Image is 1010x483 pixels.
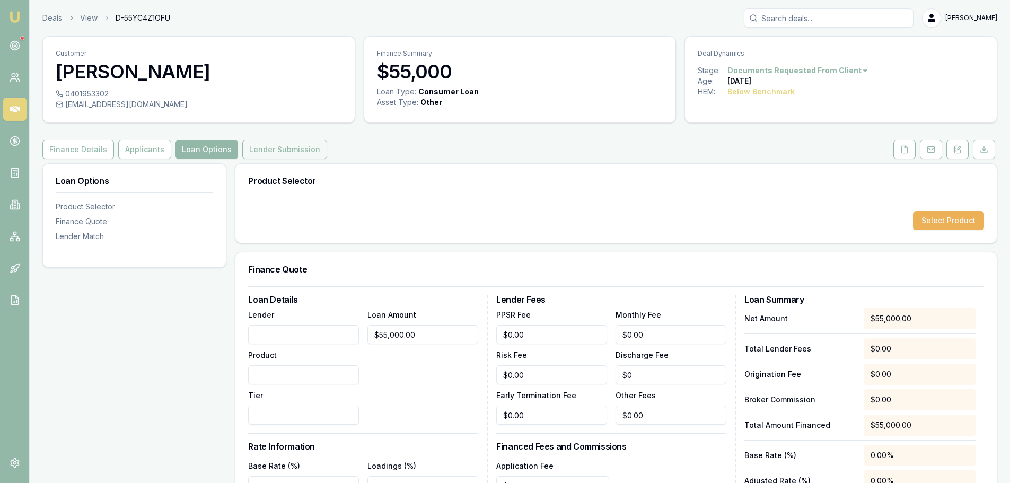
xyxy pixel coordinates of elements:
[116,140,173,159] a: Applicants
[418,86,479,97] div: Consumer Loan
[56,216,213,227] div: Finance Quote
[367,310,416,319] label: Loan Amount
[727,86,795,97] div: Below Benchmark
[496,365,607,384] input: $
[727,65,869,76] button: Documents Requested From Client
[175,140,238,159] button: Loan Options
[377,49,663,58] p: Finance Summary
[56,49,342,58] p: Customer
[56,99,342,110] div: [EMAIL_ADDRESS][DOMAIN_NAME]
[248,310,274,319] label: Lender
[56,201,213,212] div: Product Selector
[727,76,751,86] div: [DATE]
[744,420,856,431] p: Total Amount Financed
[744,394,856,405] p: Broker Commission
[377,97,418,108] div: Asset Type :
[744,369,856,380] p: Origination Fee
[240,140,329,159] a: Lender Submission
[116,13,170,23] span: D-55YC4Z1OFU
[248,350,277,359] label: Product
[173,140,240,159] a: Loan Options
[496,295,726,304] h3: Lender Fees
[616,406,726,425] input: $
[42,13,62,23] a: Deals
[42,140,116,159] a: Finance Details
[496,406,607,425] input: $
[744,450,856,461] p: Base Rate (%)
[864,364,976,385] div: $0.00
[8,11,21,23] img: emu-icon-u.png
[248,177,984,185] h3: Product Selector
[864,338,976,359] div: $0.00
[744,295,976,304] h3: Loan Summary
[744,313,856,324] p: Net Amount
[496,442,726,451] h3: Financed Fees and Commissions
[616,391,656,400] label: Other Fees
[242,140,327,159] button: Lender Submission
[744,344,856,354] p: Total Lender Fees
[496,325,607,344] input: $
[248,442,478,451] h3: Rate Information
[913,211,984,230] button: Select Product
[248,295,478,304] h3: Loan Details
[56,231,213,242] div: Lender Match
[56,177,213,185] h3: Loan Options
[616,350,669,359] label: Discharge Fee
[744,8,914,28] input: Search deals
[118,140,171,159] button: Applicants
[698,65,727,76] div: Stage:
[698,86,727,97] div: HEM:
[248,461,300,470] label: Base Rate (%)
[367,461,416,470] label: Loadings (%)
[698,49,984,58] p: Deal Dynamics
[420,97,442,108] div: Other
[56,89,342,99] div: 0401953302
[42,140,114,159] button: Finance Details
[616,310,661,319] label: Monthly Fee
[377,86,416,97] div: Loan Type:
[945,14,997,22] span: [PERSON_NAME]
[616,325,726,344] input: $
[864,308,976,329] div: $55,000.00
[80,13,98,23] a: View
[248,265,984,274] h3: Finance Quote
[377,61,663,82] h3: $55,000
[367,325,478,344] input: $
[864,389,976,410] div: $0.00
[496,461,554,470] label: Application Fee
[56,61,342,82] h3: [PERSON_NAME]
[496,391,576,400] label: Early Termination Fee
[42,13,170,23] nav: breadcrumb
[496,350,527,359] label: Risk Fee
[864,415,976,436] div: $55,000.00
[616,365,726,384] input: $
[248,391,263,400] label: Tier
[864,445,976,466] div: 0.00%
[496,310,531,319] label: PPSR Fee
[698,76,727,86] div: Age:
